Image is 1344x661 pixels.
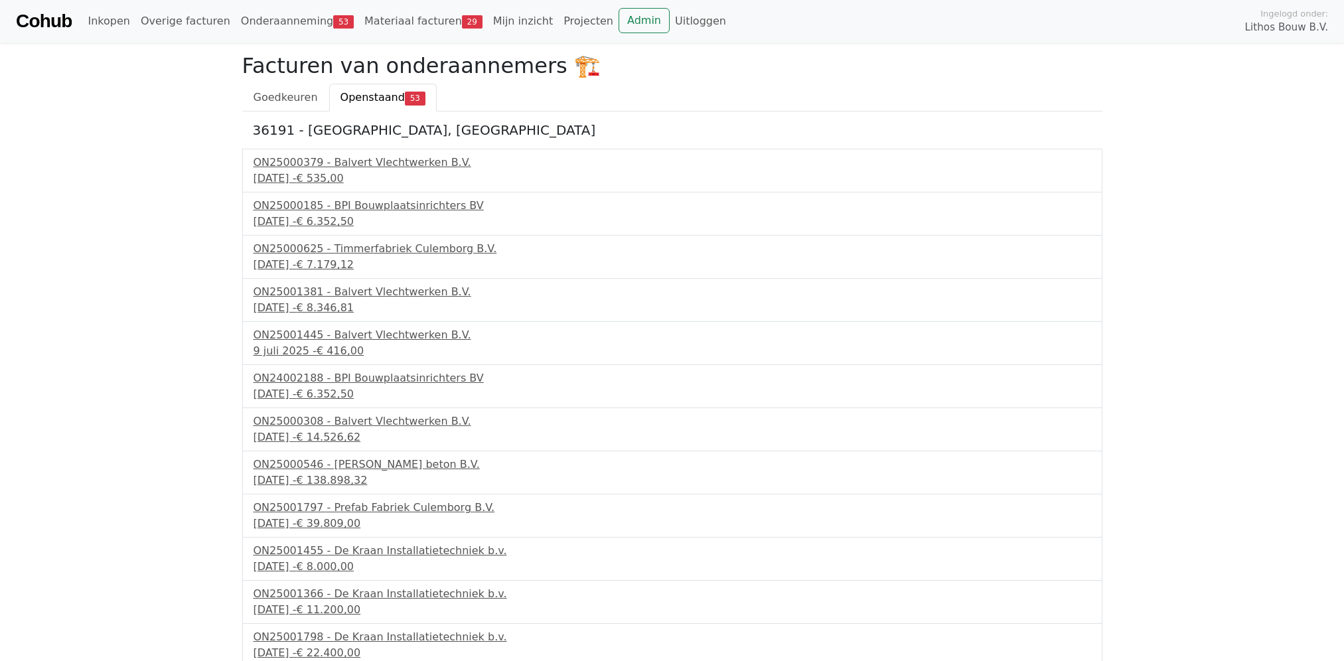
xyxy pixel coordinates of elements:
a: ON25000546 - [PERSON_NAME] beton B.V.[DATE] -€ 138.898,32 [254,457,1091,488]
a: Mijn inzicht [488,8,559,35]
div: ON25000185 - BPI Bouwplaatsinrichters BV [254,198,1091,214]
a: ON25001366 - De Kraan Installatietechniek b.v.[DATE] -€ 11.200,00 [254,586,1091,618]
span: € 14.526,62 [296,431,360,443]
span: € 535,00 [296,172,343,184]
div: [DATE] - [254,516,1091,532]
a: ON24002188 - BPI Bouwplaatsinrichters BV[DATE] -€ 6.352,50 [254,370,1091,402]
div: ON25000308 - Balvert Vlechtwerken B.V. [254,413,1091,429]
div: [DATE] - [254,602,1091,618]
div: ON25001445 - Balvert Vlechtwerken B.V. [254,327,1091,343]
div: ON25000379 - Balvert Vlechtwerken B.V. [254,155,1091,171]
span: Openstaand [340,91,405,104]
span: € 6.352,50 [296,215,354,228]
div: ON25001798 - De Kraan Installatietechniek b.v. [254,629,1091,645]
div: [DATE] - [254,214,1091,230]
a: Admin [619,8,670,33]
a: Uitloggen [670,8,731,35]
div: [DATE] - [254,645,1091,661]
div: ON25001797 - Prefab Fabriek Culemborg B.V. [254,500,1091,516]
a: ON25000379 - Balvert Vlechtwerken B.V.[DATE] -€ 535,00 [254,155,1091,186]
span: € 6.352,50 [296,388,354,400]
span: € 8.346,81 [296,301,354,314]
a: ON25000625 - Timmerfabriek Culemborg B.V.[DATE] -€ 7.179,12 [254,241,1091,273]
span: € 138.898,32 [296,474,367,486]
span: 53 [333,15,354,29]
a: Materiaal facturen29 [359,8,488,35]
a: Inkopen [82,8,135,35]
span: € 8.000,00 [296,560,354,573]
div: [DATE] - [254,257,1091,273]
a: Overige facturen [135,8,236,35]
span: € 416,00 [317,344,364,357]
div: 9 juli 2025 - [254,343,1091,359]
a: ON25000308 - Balvert Vlechtwerken B.V.[DATE] -€ 14.526,62 [254,413,1091,445]
a: Goedkeuren [242,84,329,111]
span: € 22.400,00 [296,646,360,659]
div: ON25000546 - [PERSON_NAME] beton B.V. [254,457,1091,473]
a: Cohub [16,5,72,37]
a: ON25001381 - Balvert Vlechtwerken B.V.[DATE] -€ 8.346,81 [254,284,1091,316]
h5: 36191 - [GEOGRAPHIC_DATA], [GEOGRAPHIC_DATA] [253,122,1092,138]
span: Ingelogd onder: [1260,7,1328,20]
div: ON25001366 - De Kraan Installatietechniek b.v. [254,586,1091,602]
a: Openstaand53 [329,84,437,111]
span: 53 [405,92,425,105]
div: ON25001455 - De Kraan Installatietechniek b.v. [254,543,1091,559]
a: ON25000185 - BPI Bouwplaatsinrichters BV[DATE] -€ 6.352,50 [254,198,1091,230]
div: [DATE] - [254,473,1091,488]
a: Onderaanneming53 [236,8,359,35]
h2: Facturen van onderaannemers 🏗️ [242,53,1102,78]
div: [DATE] - [254,171,1091,186]
div: [DATE] - [254,559,1091,575]
span: 29 [462,15,483,29]
div: [DATE] - [254,429,1091,445]
a: ON25001455 - De Kraan Installatietechniek b.v.[DATE] -€ 8.000,00 [254,543,1091,575]
a: ON25001797 - Prefab Fabriek Culemborg B.V.[DATE] -€ 39.809,00 [254,500,1091,532]
div: ON25001381 - Balvert Vlechtwerken B.V. [254,284,1091,300]
a: ON25001445 - Balvert Vlechtwerken B.V.9 juli 2025 -€ 416,00 [254,327,1091,359]
a: ON25001798 - De Kraan Installatietechniek b.v.[DATE] -€ 22.400,00 [254,629,1091,661]
a: Projecten [558,8,619,35]
div: [DATE] - [254,300,1091,316]
div: [DATE] - [254,386,1091,402]
span: € 39.809,00 [296,517,360,530]
div: ON24002188 - BPI Bouwplaatsinrichters BV [254,370,1091,386]
div: ON25000625 - Timmerfabriek Culemborg B.V. [254,241,1091,257]
span: Lithos Bouw B.V. [1245,20,1328,35]
span: Goedkeuren [254,91,318,104]
span: € 7.179,12 [296,258,354,271]
span: € 11.200,00 [296,603,360,616]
